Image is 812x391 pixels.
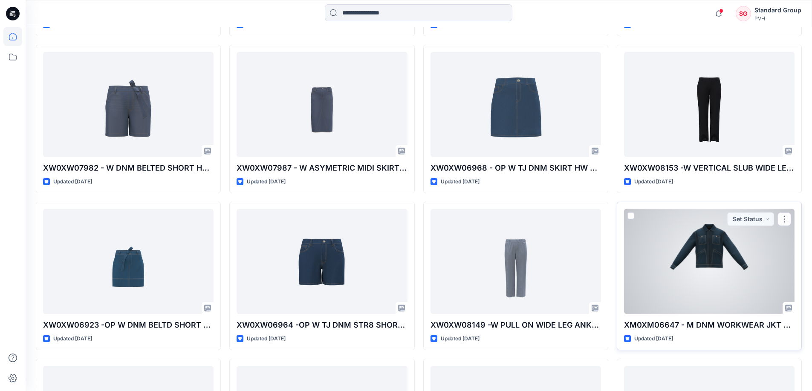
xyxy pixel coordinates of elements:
p: Updated [DATE] [53,334,92,343]
p: Updated [DATE] [441,177,480,186]
a: XW0XW06923 -OP W DNM BELTD SHORT SKIRT MED-SPRING 2026 [43,209,214,314]
p: XM0XM06647 - M DNM WORKWEAR JKT CVS GMT DYED-SPRING 2026 [624,319,795,331]
a: XW0XW08149 -W PULL ON WIDE LEG ANKLCHM-SPRING 2026 [431,209,601,314]
p: Updated [DATE] [247,334,286,343]
p: XW0XW06923 -OP W DNM BELTD SHORT SKIRT MED-SPRING 2026 [43,319,214,331]
a: XW0XW06964 -OP W TJ DNM STR8 SHORT HW MED-SRING 2026 [237,209,407,314]
p: Updated [DATE] [634,177,673,186]
div: Standard Group [754,5,801,15]
div: SG [736,6,751,21]
p: XW0XW08153 -W VERTICAL SLUB WIDE LEG-Spring 2026 [624,162,795,174]
a: XW0XW08153 -W VERTICAL SLUB WIDE LEG-Spring 2026 [624,52,795,157]
p: XW0XW07982 - W DNM BELTED SHORT HW MERCY-Spring 2026 [43,162,214,174]
a: XM0XM06647 - M DNM WORKWEAR JKT CVS GMT DYED-SPRING 2026 [624,209,795,314]
p: XW0XW08149 -W PULL ON WIDE LEG ANKLCHM-SPRING 2026 [431,319,601,331]
p: XW0XW07987 - W ASYMETRIC MIDI SKIRT MAVI-SPRING 2026 [237,162,407,174]
div: PVH [754,15,801,22]
a: XW0XW07982 - W DNM BELTED SHORT HW MERCY-Spring 2026 [43,52,214,157]
p: XW0XW06968 - OP W TJ DNM SKIRT HW MED-SPRING 2026 [431,162,601,174]
p: Updated [DATE] [247,177,286,186]
a: XW0XW06968 - OP W TJ DNM SKIRT HW MED-SPRING 2026 [431,52,601,157]
p: Updated [DATE] [441,334,480,343]
a: XW0XW07987 - W ASYMETRIC MIDI SKIRT MAVI-SPRING 2026 [237,52,407,157]
p: XW0XW06964 -OP W TJ DNM STR8 SHORT HW MED-SRING 2026 [237,319,407,331]
p: Updated [DATE] [634,334,673,343]
p: Updated [DATE] [53,177,92,186]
